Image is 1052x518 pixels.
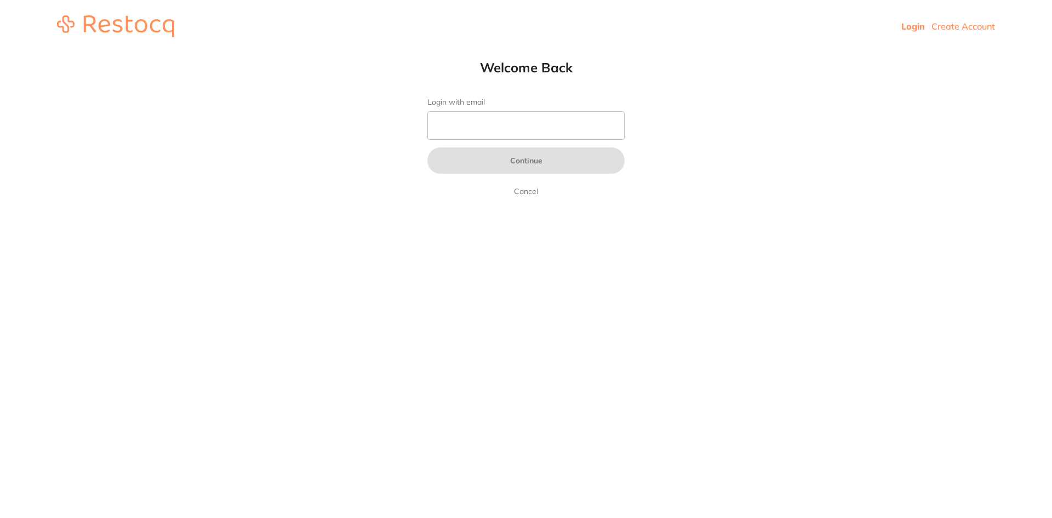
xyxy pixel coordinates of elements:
[427,147,625,174] button: Continue
[57,15,174,37] img: restocq_logo.svg
[931,21,995,32] a: Create Account
[427,98,625,107] label: Login with email
[512,185,540,198] a: Cancel
[901,21,925,32] a: Login
[405,59,647,76] h1: Welcome Back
